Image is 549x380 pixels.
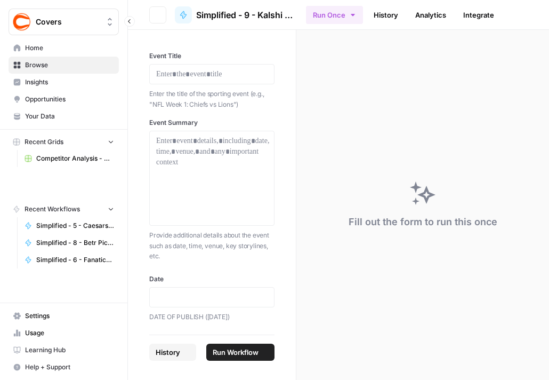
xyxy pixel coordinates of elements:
[25,311,114,321] span: Settings
[25,362,114,372] span: Help + Support
[9,9,119,35] button: Workspace: Covers
[25,328,114,338] span: Usage
[149,230,274,262] p: Provide additional details about the event such as date, time, venue, key storylines, etc.
[9,359,119,376] button: Help + Support
[349,215,497,229] div: Fill out the form to run this once
[409,6,453,23] a: Analytics
[36,238,114,248] span: Simplified - 8 - Betr Picks promo code articles
[9,134,119,150] button: Recent Grids
[9,307,119,324] a: Settings
[306,6,363,24] button: Run Once
[9,74,119,91] a: Insights
[367,6,405,23] a: History
[9,108,119,125] a: Your Data
[25,204,80,214] span: Recent Workflows
[25,112,114,121] span: Your Data
[9,342,119,359] a: Learning Hub
[25,60,114,70] span: Browse
[25,137,63,147] span: Recent Grids
[36,255,114,265] span: Simplified - 6 - Fanatics Sportsbook promo articles
[149,344,196,361] button: History
[9,57,119,74] a: Browse
[149,312,274,322] p: DATE OF PUBLISH ([DATE])
[25,94,114,104] span: Opportunities
[20,217,119,234] a: Simplified - 5 - Caesars Sportsbook promo code articles
[25,345,114,355] span: Learning Hub
[9,91,119,108] a: Opportunities
[20,251,119,268] a: Simplified - 6 - Fanatics Sportsbook promo articles
[36,221,114,231] span: Simplified - 5 - Caesars Sportsbook promo code articles
[206,344,274,361] button: Run Workflow
[36,154,114,163] span: Competitor Analysis - URL Specific Grid
[36,17,100,27] span: Covers
[149,89,274,109] p: Enter the title of the sporting event (e.g., "NFL Week 1: Chiefs vs Lions")
[20,150,119,167] a: Competitor Analysis - URL Specific Grid
[175,6,297,23] a: Simplified - 9 - Kalshi promo code articles
[149,274,274,284] label: Date
[457,6,500,23] a: Integrate
[9,324,119,342] a: Usage
[25,43,114,53] span: Home
[20,234,119,251] a: Simplified - 8 - Betr Picks promo code articles
[149,51,274,61] label: Event Title
[196,9,297,21] span: Simplified - 9 - Kalshi promo code articles
[156,347,180,358] span: History
[25,77,114,87] span: Insights
[9,39,119,57] a: Home
[9,201,119,217] button: Recent Workflows
[213,347,259,358] span: Run Workflow
[149,118,274,128] label: Event Summary
[12,12,31,31] img: Covers Logo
